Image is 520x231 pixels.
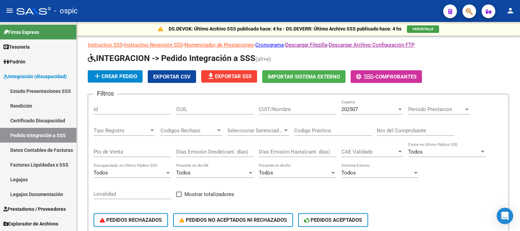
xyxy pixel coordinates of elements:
[3,205,66,213] span: Prestadores / Proveedores
[497,208,513,224] div: Open Intercom Messenger
[3,58,25,65] span: Padrón
[88,70,143,83] button: Crear Pedido
[255,42,284,48] a: Cronograma
[179,217,287,223] span: PEDIDOS NO ACEPTADOS NI RECHAZADOS
[3,73,67,80] span: Integración (discapacidad)
[341,149,397,155] span: CAE Validado
[153,74,191,80] span: Exportar CSV
[329,42,414,48] a: Descargar Archivo Configuración FTP
[351,70,422,83] button: -Comprobantes
[255,56,271,62] span: (alt+e)
[412,27,434,31] span: VER DETALLE
[3,220,58,228] span: Explorador de Archivos
[88,53,255,63] span: INTEGRACION -> Pedido Integración a SSS
[207,73,252,80] span: Exportar SSS
[93,72,101,80] mat-icon: add
[408,106,464,112] span: Periodo Prestacion
[176,170,191,176] span: Todos
[173,213,293,227] button: PEDIDOS NO ACEPTADOS NI RECHAZADOS
[356,74,375,80] span: -
[298,213,368,227] button: PEDIDOS ACEPTADOS
[124,42,183,48] a: Instructivo Reversión SSS
[169,25,401,33] p: DS.DEVOK: Último Archivo SSS publicado hace: 4 hs - DS.DEVERR: Último Archivo SSS publicado hace:...
[94,127,149,134] span: Tipo Registro
[148,70,196,83] button: Exportar CSV
[268,74,340,80] span: Importar Sistema Externo
[5,7,14,15] mat-icon: menu
[375,74,416,80] span: Comprobantes
[341,170,356,176] span: Todos
[93,73,137,80] span: Crear Pedido
[341,106,358,112] span: 202507
[184,42,254,48] a: Nomenclador de Prestaciones
[262,70,346,83] button: Importar Sistema Externo
[3,28,39,36] span: Firma Express
[184,190,234,198] span: Mostrar totalizadores
[407,25,439,33] button: VER DETALLE
[304,217,362,223] span: PEDIDOS ACEPTADOS
[3,43,30,51] span: Tesorería
[94,170,108,176] span: Todos
[506,7,515,15] mat-icon: person
[54,3,78,19] span: - ospic
[94,213,168,227] button: PEDIDOS RECHAZADOS
[88,41,509,49] p: - - - - -
[408,149,423,155] span: Todos
[207,72,215,80] mat-icon: file_download
[285,42,327,48] a: Descargar Filezilla
[88,42,123,48] a: Instructivo SSS
[160,127,216,134] span: Codigos Rechazo
[259,170,273,176] span: Todos
[201,70,257,83] button: Exportar SSS
[94,89,117,98] h3: Filtros
[227,127,283,134] span: Seleccionar Gerenciador
[100,217,162,223] span: PEDIDOS RECHAZADOS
